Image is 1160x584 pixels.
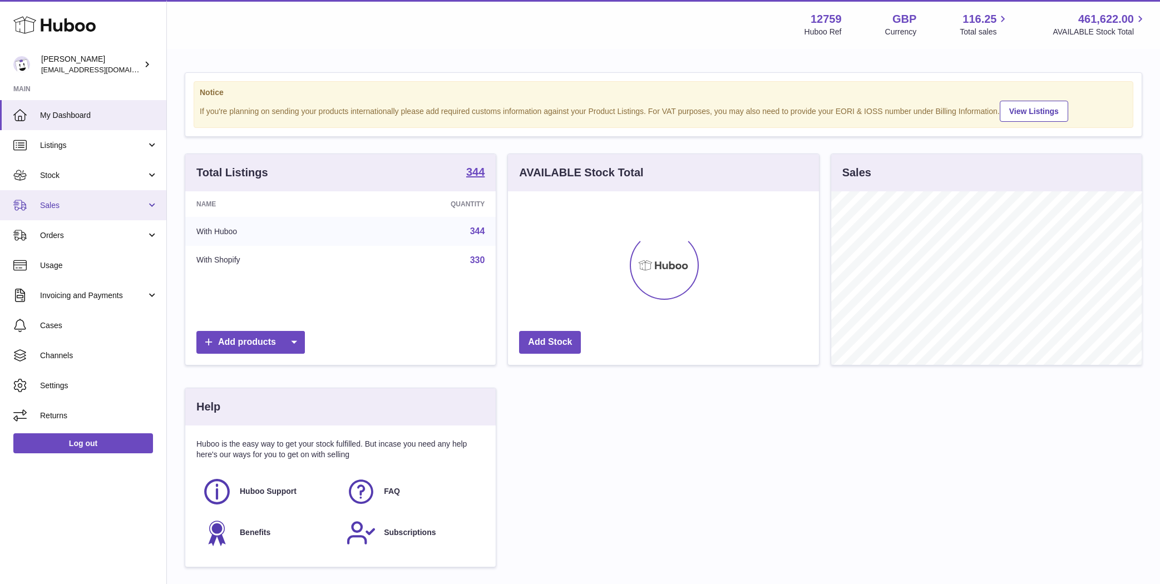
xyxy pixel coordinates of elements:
[40,350,158,361] span: Channels
[466,166,485,177] strong: 344
[41,65,164,74] span: [EMAIL_ADDRESS][DOMAIN_NAME]
[240,486,297,497] span: Huboo Support
[470,226,485,236] a: 344
[470,255,485,265] a: 330
[185,217,353,246] td: With Huboo
[196,439,485,460] p: Huboo is the easy way to get your stock fulfilled. But incase you need any help here's our ways f...
[41,54,141,75] div: [PERSON_NAME]
[40,290,146,301] span: Invoicing and Payments
[13,56,30,73] img: sofiapanwar@unndr.com
[185,191,353,217] th: Name
[885,27,917,37] div: Currency
[40,260,158,271] span: Usage
[1078,12,1134,27] span: 461,622.00
[384,486,400,497] span: FAQ
[962,12,996,27] span: 116.25
[466,166,485,180] a: 344
[960,27,1009,37] span: Total sales
[40,320,158,331] span: Cases
[40,230,146,241] span: Orders
[196,331,305,354] a: Add products
[804,27,842,37] div: Huboo Ref
[1053,12,1147,37] a: 461,622.00 AVAILABLE Stock Total
[40,410,158,421] span: Returns
[40,140,146,151] span: Listings
[519,165,643,180] h3: AVAILABLE Stock Total
[842,165,871,180] h3: Sales
[960,12,1009,37] a: 116.25 Total sales
[200,87,1127,98] strong: Notice
[346,477,479,507] a: FAQ
[40,170,146,181] span: Stock
[811,12,842,27] strong: 12759
[200,99,1127,122] div: If you're planning on sending your products internationally please add required customs informati...
[346,518,479,548] a: Subscriptions
[40,380,158,391] span: Settings
[519,331,581,354] a: Add Stock
[196,165,268,180] h3: Total Listings
[196,399,220,414] h3: Help
[185,246,353,275] td: With Shopify
[384,527,436,538] span: Subscriptions
[13,433,153,453] a: Log out
[240,527,270,538] span: Benefits
[1053,27,1147,37] span: AVAILABLE Stock Total
[892,12,916,27] strong: GBP
[1000,101,1068,122] a: View Listings
[202,477,335,507] a: Huboo Support
[353,191,496,217] th: Quantity
[40,110,158,121] span: My Dashboard
[40,200,146,211] span: Sales
[202,518,335,548] a: Benefits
